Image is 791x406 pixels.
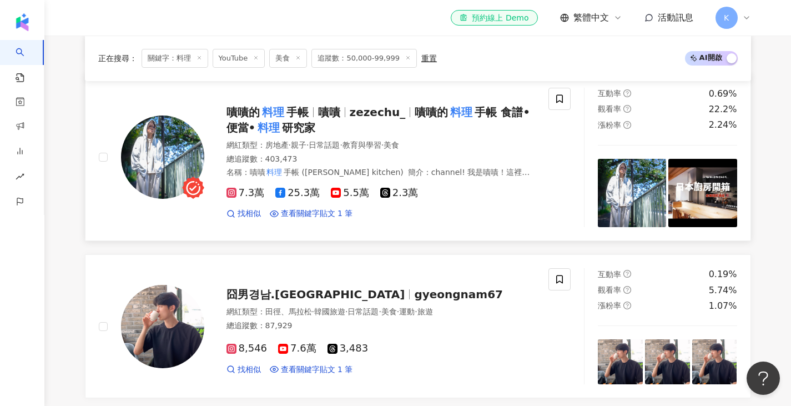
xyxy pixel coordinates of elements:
div: 5.74% [709,284,737,297]
span: · [381,141,384,149]
span: 7.3萬 [226,187,265,199]
span: gyeongnam67 [414,288,503,301]
span: 美食 [381,307,397,316]
span: 手帳 [286,106,309,119]
span: rise [16,166,24,191]
span: YouTube [213,49,265,68]
span: · [340,141,342,149]
span: 嘖嘖的 [415,106,448,119]
div: 總追蹤數 ： 87,929 [226,320,536,332]
a: 找相似 [226,208,261,219]
img: post-image [668,159,737,227]
span: 韓國旅遊 [314,307,345,316]
span: 嘖嘖的 [226,106,260,119]
span: 旅遊 [417,307,433,316]
span: question-circle [623,105,631,113]
img: KOL Avatar [121,116,204,199]
span: 繁體中文 [573,12,609,24]
a: 查看關鍵字貼文 1 筆 [270,208,353,219]
span: question-circle [623,121,631,129]
mark: 料理 [260,103,286,121]
span: zezechu_ [350,106,406,119]
span: 漲粉率 [598,121,621,129]
span: · [397,307,399,316]
a: 預約線上 Demo [451,10,537,26]
span: 房地產 [265,141,289,149]
div: 重置 [421,54,437,63]
mark: 料理 [242,177,261,189]
span: 觀看率 [598,104,621,113]
div: 0.69% [709,88,737,100]
span: 漲粉率 [598,301,621,310]
span: 3,483 [328,343,369,354]
a: search [16,40,38,83]
span: 田徑、馬拉松 [265,307,312,316]
span: 美食 [384,141,399,149]
span: · [289,141,291,149]
span: 找相似 [238,364,261,375]
span: 查看關鍵字貼文 1 筆 [281,364,353,375]
div: 總追蹤數 ： 403,473 [226,154,536,165]
a: 找相似 [226,364,261,375]
span: · [312,307,314,316]
span: 2.3萬 [380,187,419,199]
a: KOL Avatar囧男경남.[GEOGRAPHIC_DATA]gyeongnam67網紅類型：田徑、馬拉松·韓國旅遊·日常話題·美食·運動·旅遊總追蹤數：87,9298,5467.6萬3,48... [85,254,751,398]
img: post-image [598,159,666,227]
span: question-circle [623,286,631,294]
span: · [415,307,417,316]
iframe: Help Scout Beacon - Open [747,362,780,395]
div: 22.2% [709,103,737,116]
img: logo icon [13,13,31,31]
div: 預約線上 Demo [460,12,528,23]
div: 1.07% [709,300,737,312]
div: 2.24% [709,119,737,131]
span: 互動率 [598,270,621,279]
span: question-circle [623,302,631,309]
span: 觀看率 [598,285,621,294]
img: post-image [598,339,643,384]
img: post-image [645,339,690,384]
span: 研究家 [282,121,315,134]
span: 名稱 ： [226,168,404,177]
span: 手帳 ([PERSON_NAME] kitchen) [284,168,404,177]
span: · [345,307,347,316]
mark: 料理 [265,166,284,178]
span: · [379,307,381,316]
span: 嘖嘖 [250,168,265,177]
a: KOL Avatar嘖嘖的料理手帳嘖嘖zezechu_嘖嘖的料理手帳 食譜•便當•料理研究家網紅類型：房地產·親子·日常話題·教育與學習·美食總追蹤數：403,473名稱：嘖嘖料理手帳 ([PE... [85,74,751,241]
span: 日常話題 [309,141,340,149]
mark: 料理 [448,103,475,121]
span: 追蹤數：50,000-99,999 [311,49,417,68]
img: KOL Avatar [121,285,204,368]
span: 日常話題 [347,307,379,316]
span: 找相似 [238,208,261,219]
span: 25.3萬 [275,187,320,199]
span: question-circle [623,89,631,97]
a: 查看關鍵字貼文 1 筆 [270,364,353,375]
div: 網紅類型 ： [226,307,536,318]
span: 查看關鍵字貼文 1 筆 [281,208,353,219]
span: 教育與學習 [342,141,381,149]
span: 5.5萬 [331,187,369,199]
span: 手帳 食譜•便當• [226,106,531,134]
div: 網紅類型 ： [226,140,536,151]
span: K [724,12,729,24]
span: 活動訊息 [658,12,693,23]
span: 運動 [399,307,415,316]
div: 0.19% [709,268,737,280]
span: 嘖嘖 [318,106,340,119]
span: 親子 [291,141,306,149]
mark: 料理 [255,119,282,137]
span: 7.6萬 [278,343,316,354]
span: 互動率 [598,89,621,98]
span: 美食 [269,49,307,68]
span: · [306,141,309,149]
span: question-circle [623,270,631,278]
img: post-image [692,339,737,384]
span: 關鍵字：料理 [142,49,208,68]
span: 8,546 [226,343,268,354]
span: 囧男경남.[GEOGRAPHIC_DATA] [226,288,405,301]
span: 正在搜尋 ： [98,54,137,63]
